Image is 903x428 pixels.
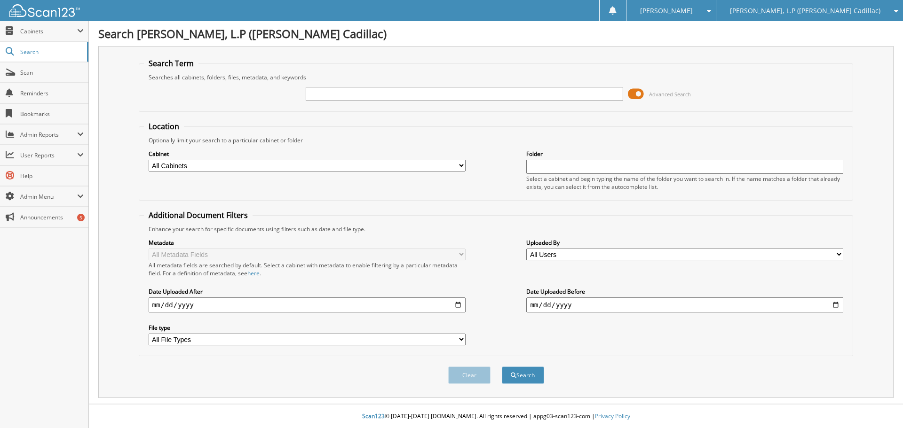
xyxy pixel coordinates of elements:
[20,69,84,77] span: Scan
[595,412,630,420] a: Privacy Policy
[502,366,544,384] button: Search
[144,121,184,132] legend: Location
[149,288,466,296] label: Date Uploaded After
[144,73,848,81] div: Searches all cabinets, folders, files, metadata, and keywords
[20,193,77,201] span: Admin Menu
[448,366,491,384] button: Clear
[149,239,466,247] label: Metadata
[144,136,848,144] div: Optionally limit your search to a particular cabinet or folder
[247,269,260,277] a: here
[9,4,80,17] img: scan123-logo-white.svg
[149,324,466,332] label: File type
[144,210,253,220] legend: Additional Document Filters
[649,91,691,98] span: Advanced Search
[730,8,880,14] span: [PERSON_NAME], L.P ([PERSON_NAME] Cadillac)
[20,110,84,118] span: Bookmarks
[98,26,894,41] h1: Search [PERSON_NAME], L.P ([PERSON_NAME] Cadillac)
[362,412,385,420] span: Scan123
[20,27,77,35] span: Cabinets
[20,213,84,221] span: Announcements
[144,58,198,69] legend: Search Term
[149,297,466,312] input: start
[20,131,77,139] span: Admin Reports
[149,150,466,158] label: Cabinet
[77,214,85,221] div: 5
[526,150,843,158] label: Folder
[20,89,84,97] span: Reminders
[526,175,843,191] div: Select a cabinet and begin typing the name of the folder you want to search in. If the name match...
[526,239,843,247] label: Uploaded By
[20,48,82,56] span: Search
[89,405,903,428] div: © [DATE]-[DATE] [DOMAIN_NAME]. All rights reserved | appg03-scan123-com |
[526,288,843,296] label: Date Uploaded Before
[20,172,84,180] span: Help
[640,8,693,14] span: [PERSON_NAME]
[526,297,843,312] input: end
[20,151,77,159] span: User Reports
[149,261,466,277] div: All metadata fields are searched by default. Select a cabinet with metadata to enable filtering b...
[144,225,848,233] div: Enhance your search for specific documents using filters such as date and file type.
